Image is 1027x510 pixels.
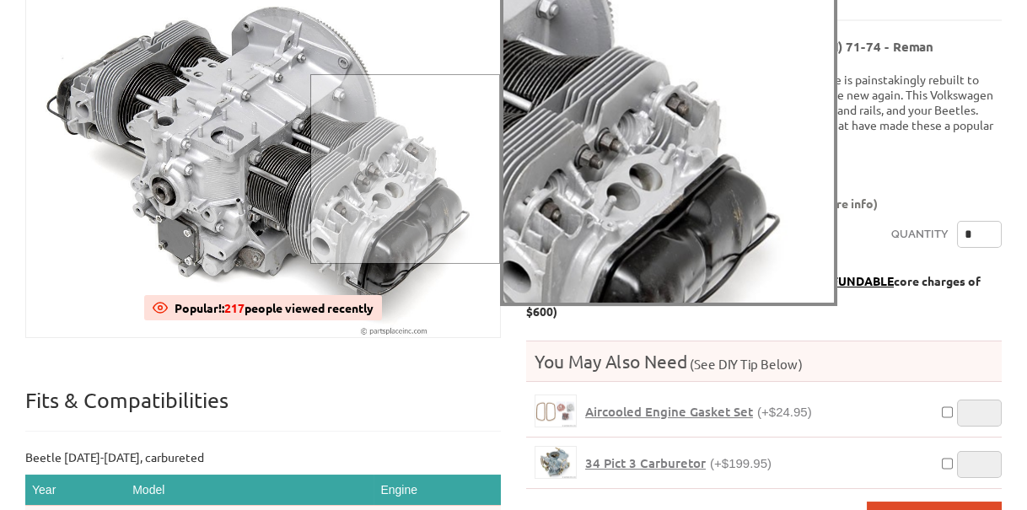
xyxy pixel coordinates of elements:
img: 34 Pict 3 Carburetor [535,447,576,478]
span: (including core charges of $600) [526,273,981,319]
a: 34 Pict 3 Carburetor [535,446,577,479]
a: 34 Pict 3 Carburetor(+$199.95) [585,455,772,471]
span: (+$199.95) [710,456,772,470]
p: Fits & Compatibilities [25,387,501,432]
img: Aircooled Engine Gasket Set [535,395,576,427]
th: Engine [374,475,501,506]
th: Model [126,475,374,506]
p: Beetle [DATE]-[DATE], carbureted [25,448,501,466]
a: Aircooled Engine Gasket Set [535,395,577,427]
h4: You May Also Need [526,350,1002,373]
span: (See DIY Tip Below) [687,356,803,372]
span: Aircooled Engine Gasket Set [585,403,753,420]
a: Aircooled Engine Gasket Set(+$24.95) [585,404,812,420]
th: Year [25,475,126,506]
span: (+$24.95) [757,405,812,419]
span: 34 Pict 3 Carburetor [585,454,706,471]
label: Quantity [891,221,949,248]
